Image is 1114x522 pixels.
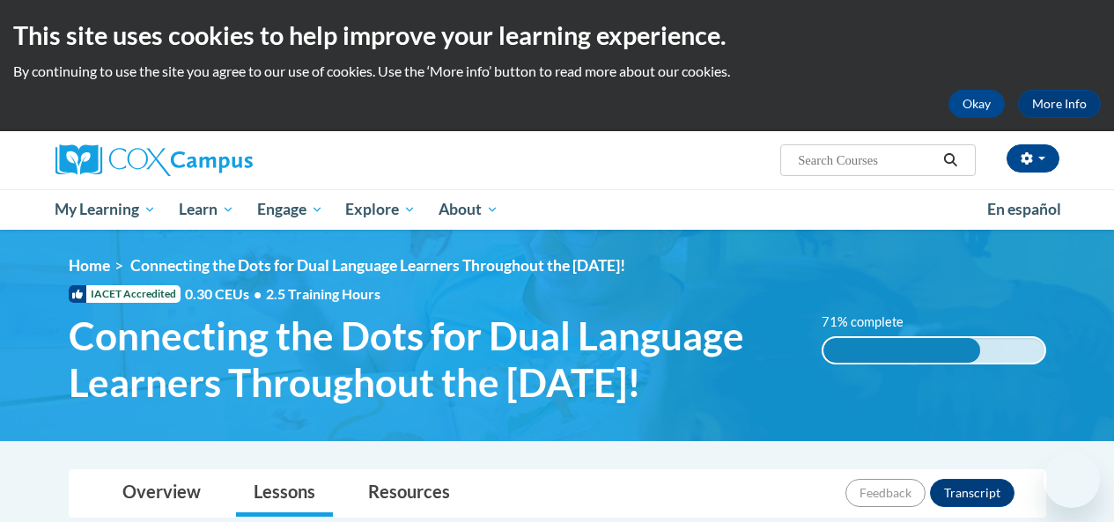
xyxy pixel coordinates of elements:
span: • [254,285,262,302]
span: En español [987,200,1061,218]
button: Transcript [930,479,1014,507]
span: IACET Accredited [69,285,181,303]
a: More Info [1018,90,1101,118]
h2: This site uses cookies to help improve your learning experience. [13,18,1101,53]
iframe: Button to launch messaging window [1044,452,1100,508]
a: Learn [167,189,246,230]
a: About [427,189,510,230]
a: Engage [246,189,335,230]
span: Engage [257,199,323,220]
a: Home [69,256,110,275]
a: My Learning [44,189,168,230]
span: Connecting the Dots for Dual Language Learners Throughout the [DATE]! [69,312,795,406]
img: Cox Campus [55,144,253,176]
span: About [439,199,498,220]
a: Overview [105,470,218,517]
a: Cox Campus [55,144,373,176]
div: Main menu [42,189,1073,230]
span: Explore [345,199,416,220]
p: By continuing to use the site you agree to our use of cookies. Use the ‘More info’ button to read... [13,62,1101,81]
a: Resources [350,470,468,517]
a: En español [976,191,1073,228]
a: Lessons [236,470,333,517]
input: Search Courses [796,150,937,171]
span: 2.5 Training Hours [266,285,380,302]
button: Account Settings [1007,144,1059,173]
span: Learn [179,199,234,220]
label: 71% complete [822,312,923,332]
span: 0.30 CEUs [185,284,266,304]
button: Feedback [845,479,926,507]
button: Okay [948,90,1005,118]
span: Connecting the Dots for Dual Language Learners Throughout the [DATE]! [130,256,625,275]
a: Explore [334,189,427,230]
button: Search [937,150,963,171]
span: My Learning [55,199,156,220]
div: 71% complete [823,338,980,363]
